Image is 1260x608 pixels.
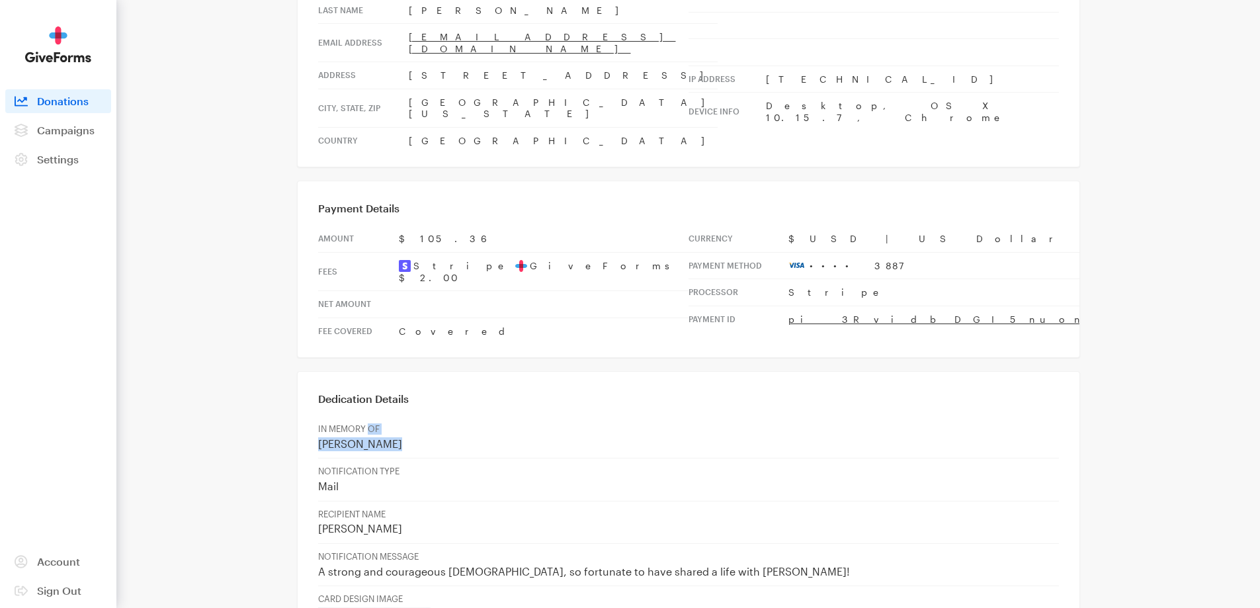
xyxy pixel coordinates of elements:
a: [EMAIL_ADDRESS][DOMAIN_NAME] [409,31,676,54]
span: Settings [37,153,79,165]
th: Payment Id [689,306,788,332]
h3: Dedication Details [318,392,1059,406]
a: Sign Out [5,579,111,603]
td: [STREET_ADDRESS] [409,62,718,89]
td: Stripe GiveForms $2.00 [399,252,689,291]
p: NOTIFICATION TYPE [318,466,1059,477]
p: RECIPIENT NAME [318,509,1059,520]
th: Address [318,62,409,89]
td: Your generous, tax-deductible gift to [MEDICAL_DATA] Research will go to work to help fund promis... [468,444,793,604]
a: Account [5,550,111,574]
span: Campaigns [37,124,95,136]
th: Amount [318,226,399,252]
th: Processor [689,279,788,306]
p: [PERSON_NAME] [318,437,1059,451]
td: Desktop, OS X 10.15.7, Chrome [766,93,1059,131]
p: CARD DESIGN IMAGE [318,593,1059,605]
td: [GEOGRAPHIC_DATA][US_STATE] [409,89,718,127]
td: Stripe [788,279,1243,306]
a: pi_3RvidbDGI5nuonMo1VzaqVOs [788,314,1243,325]
th: Device info [689,93,766,131]
td: •••• 3887 [788,252,1243,279]
span: Account [37,555,80,568]
h3: Payment Details [318,202,1059,215]
td: Covered [399,318,689,344]
span: Donations [37,95,89,107]
td: [TECHNICAL_ID] [766,65,1059,93]
td: [GEOGRAPHIC_DATA] [409,127,718,153]
th: City, state, zip [318,89,409,127]
p: Mail [318,480,1059,494]
td: Thank You! [432,106,829,149]
img: favicon-aeed1a25926f1876c519c09abb28a859d2c37b09480cd79f99d23ee3a2171d47.svg [515,260,527,272]
p: [PERSON_NAME] [318,522,1059,536]
th: Net Amount [318,291,399,318]
img: stripe2-5d9aec7fb46365e6c7974577a8dae7ee9b23322d394d28ba5d52000e5e5e0903.svg [399,260,411,272]
a: Campaigns [5,118,111,142]
th: Email address [318,24,409,62]
th: Payment Method [689,252,788,279]
td: $USD | US Dollar [788,226,1243,252]
img: BrightFocus Foundation | Alzheimer's Disease Research [515,22,746,60]
a: Donations [5,89,111,113]
th: Currency [689,226,788,252]
th: Fee Covered [318,318,399,344]
a: Settings [5,148,111,171]
p: NOTIFICATION MESSAGE [318,551,1059,562]
p: IN MEMORY OF [318,423,1059,435]
img: GiveForms [25,26,91,63]
th: Country [318,127,409,153]
td: $105.36 [399,226,689,252]
th: Fees [318,252,399,291]
p: A strong and courageous [DEMOGRAPHIC_DATA], so fortunate to have shared a life with [PERSON_NAME]! [318,565,1059,579]
span: Sign Out [37,584,81,597]
th: IP address [689,65,766,93]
